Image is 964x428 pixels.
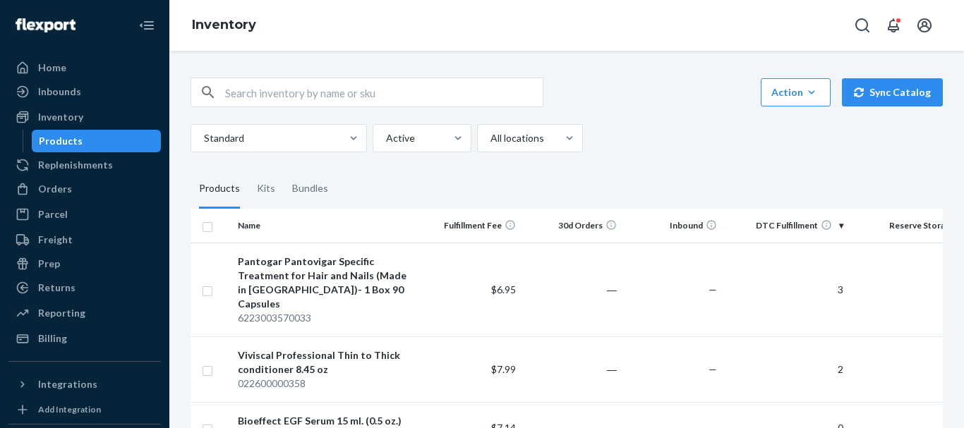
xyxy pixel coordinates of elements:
[16,18,76,32] img: Flexport logo
[203,131,204,145] input: Standard
[181,5,267,46] ol: breadcrumbs
[199,169,240,209] div: Products
[225,78,543,106] input: Search inventory by name or sku
[709,363,717,375] span: —
[38,207,68,221] div: Parcel
[8,203,161,226] a: Parcel
[8,106,161,128] a: Inventory
[385,131,386,145] input: Active
[879,11,908,39] button: Open notifications
[489,131,490,145] input: All locations
[8,178,161,200] a: Orders
[238,255,415,311] div: Pantogar Pantovigar Specific Treatment for Hair and Nails (Made in [GEOGRAPHIC_DATA])- 1 Box 90 C...
[38,233,73,247] div: Freight
[491,283,516,295] span: $6.95
[8,80,161,103] a: Inbounds
[38,403,101,415] div: Add Integration
[723,243,848,336] td: 3
[238,377,415,391] div: 022600000358
[238,311,415,325] div: 6223003570033
[522,336,622,402] td: ―
[38,182,72,196] div: Orders
[38,306,85,320] div: Reporting
[8,276,161,299] a: Returns
[8,252,161,275] a: Prep
[8,401,161,418] a: Add Integration
[910,11,939,39] button: Open account menu
[761,78,831,106] button: Action
[38,377,97,391] div: Integrations
[38,331,67,346] div: Billing
[8,373,161,396] button: Integrations
[238,414,415,428] div: Bioeffect EGF Serum 15 ml. (0.5 oz.)
[8,228,161,251] a: Freight
[38,257,60,271] div: Prep
[257,169,275,209] div: Kits
[38,281,76,295] div: Returns
[622,209,723,243] th: Inbound
[491,363,516,375] span: $7.99
[709,283,717,295] span: —
[8,327,161,350] a: Billing
[522,243,622,336] td: ―
[8,56,161,79] a: Home
[32,130,162,152] a: Products
[421,209,522,243] th: Fulfillment Fee
[723,209,848,243] th: DTC Fulfillment
[38,61,66,75] div: Home
[771,85,820,99] div: Action
[232,209,421,243] th: Name
[38,158,113,172] div: Replenishments
[522,209,622,243] th: 30d Orders
[723,336,848,402] td: 2
[8,302,161,324] a: Reporting
[8,154,161,176] a: Replenishments
[192,17,256,32] a: Inventory
[38,85,81,99] div: Inbounds
[842,78,943,106] button: Sync Catalog
[133,11,161,39] button: Close Navigation
[292,169,328,209] div: Bundles
[39,134,83,148] div: Products
[238,348,415,377] div: Viviscal Professional Thin to Thick conditioner 8.45 oz
[848,11,876,39] button: Open Search Box
[38,110,83,124] div: Inventory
